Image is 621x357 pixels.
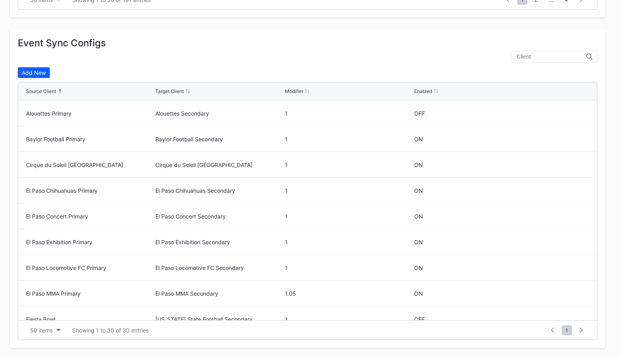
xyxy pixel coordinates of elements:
[26,325,64,336] button: 50 items
[414,110,425,117] div: OFF
[155,110,283,117] div: Alouettes Secondary
[285,88,303,94] div: Modifier
[285,161,412,168] div: 1
[155,239,283,245] div: El Paso Exhibition Secondary
[155,136,283,142] div: Baylor Football Secondary
[26,136,153,142] div: Baylor Football Primary
[285,187,412,194] div: 1
[414,187,423,194] div: ON
[26,187,153,194] div: El Paso Chihuahuas Primary
[22,69,46,76] div: Add New
[285,136,412,142] div: 1
[155,264,283,271] div: El Paso Locomotive FC Secondary
[155,213,283,220] div: El Paso Concert Secondary
[285,290,412,297] div: 1.05
[26,264,153,271] div: El Paso Locomotive FC Primary
[26,316,153,323] div: Fiesta Bowl
[18,67,50,78] button: Add New
[26,110,153,117] div: Alouettes Primary
[26,213,153,220] div: El Paso Concert Primary
[30,327,53,334] div: 50 items
[285,239,412,245] div: 1
[285,110,412,117] div: 1
[26,88,56,94] div: Source Client
[155,316,283,323] div: [US_STATE] State Football Secondary
[414,136,423,142] div: ON
[414,88,432,94] div: Enabled
[414,213,423,220] div: ON
[285,316,412,323] div: 1
[18,37,597,49] div: Event Sync Configs
[414,290,423,297] div: ON
[414,239,423,245] div: ON
[517,53,586,60] input: Client
[26,161,153,168] div: Cirque du Soleil [GEOGRAPHIC_DATA]
[155,88,184,94] div: Target Client
[285,213,412,220] div: 1
[562,325,572,335] span: 1
[26,239,153,245] div: El Paso Exhibition Primary
[155,290,283,297] div: El Paso MMA Secondary
[414,161,423,168] div: ON
[72,327,149,334] div: Showing 1 to 30 of 30 entries
[414,316,425,323] div: OFF
[155,187,283,194] div: El Paso Chihuahuas Secondary
[414,264,423,271] div: ON
[26,290,153,297] div: El Paso MMA Primary
[285,264,412,271] div: 1
[155,161,283,168] div: Cirque du Soleil [GEOGRAPHIC_DATA]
